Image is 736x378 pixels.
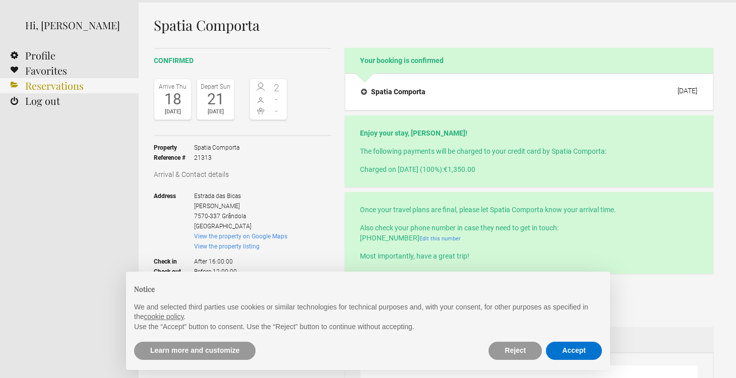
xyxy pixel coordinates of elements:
[194,223,252,230] span: [GEOGRAPHIC_DATA]
[360,146,698,156] p: The following payments will be charged to your credit card by Spatia Comporta:
[194,213,220,220] span: 7570-337
[269,94,285,104] span: -
[269,106,285,116] span: -
[25,18,124,33] div: Hi, [PERSON_NAME]
[353,81,705,102] button: Spatia Comporta [DATE]
[360,129,467,137] strong: Enjoy your stay, [PERSON_NAME]!
[194,203,240,210] span: [PERSON_NAME]
[134,302,602,322] p: We and selected third parties use cookies or similar technologies for technical purposes and, wit...
[269,83,285,93] span: 2
[154,153,194,163] strong: Reference #
[154,191,194,231] strong: Address
[194,193,241,200] span: Estrada das Bicas
[546,342,602,360] button: Accept
[194,243,260,250] a: View the property listing
[194,251,287,267] span: After 16:00:00
[194,153,239,163] span: 21313
[200,92,231,107] div: 21
[488,342,542,360] button: Reject
[222,213,246,220] span: Grândola
[134,284,602,294] h2: Notice
[200,107,231,117] div: [DATE]
[134,342,256,360] button: Learn more and customize
[360,251,698,261] p: Most importantly, have a great trip!
[194,233,287,240] a: View the property on Google Maps
[154,169,331,179] h3: Arrival & Contact details
[360,223,698,243] p: Also check your phone number in case they need to get in touch: [PHONE_NUMBER]
[134,322,602,332] p: Use the “Accept” button to consent. Use the “Reject” button to continue without accepting.
[200,82,231,92] div: Depart Sun
[154,143,194,153] strong: Property
[678,87,697,95] div: [DATE]
[154,251,194,267] strong: Check in
[345,48,713,73] h2: Your booking is confirmed
[360,205,698,215] p: Once your travel plans are final, please let Spatia Comporta know your arrival time.
[144,312,183,321] a: cookie policy - link opens in a new tab
[157,82,189,92] div: Arrive Thu
[154,55,331,66] h2: confirmed
[154,18,713,33] h1: Spatia Comporta
[194,143,239,153] span: Spatia Comporta
[157,92,189,107] div: 18
[419,235,461,242] a: Edit this number
[360,164,698,174] p: Charged on [DATE] (100%):
[157,107,189,117] div: [DATE]
[444,165,475,173] flynt-currency: €1,350.00
[361,87,425,97] h4: Spatia Comporta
